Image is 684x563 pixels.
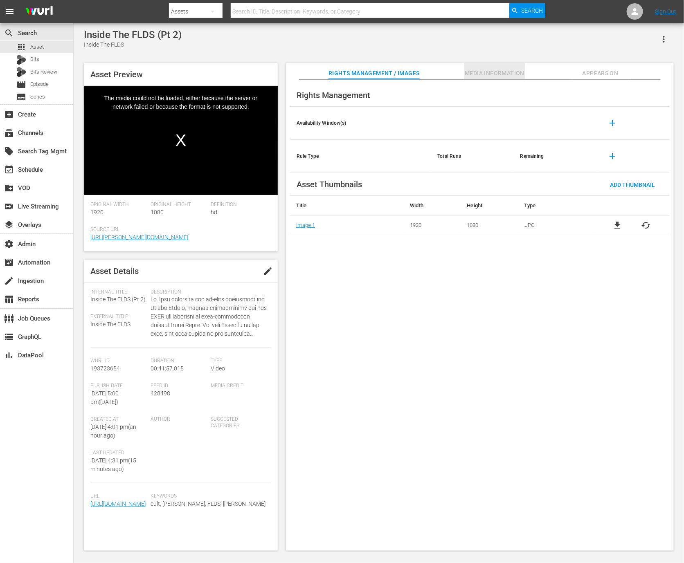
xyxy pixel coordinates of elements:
th: Height [461,196,518,215]
span: Overlays [4,220,14,230]
span: Internal Title: [90,289,146,296]
span: Series [16,92,26,102]
span: Asset [16,42,26,52]
a: file_download [612,220,622,230]
span: Original Width [90,202,146,208]
button: add [603,113,623,133]
span: Type [211,358,267,364]
span: Asset Preview [90,70,143,79]
a: [URL][PERSON_NAME][DOMAIN_NAME] [90,234,188,240]
span: Feed ID [151,383,207,389]
span: Bits Review [30,68,57,76]
span: Keywords [151,493,267,500]
span: Bits [30,55,39,63]
td: 1080 [461,215,518,235]
span: Rights Management / Images [328,68,419,79]
span: Asset Thumbnails [297,179,362,189]
span: Live Streaming [4,202,14,211]
span: edit [263,266,273,276]
span: Admin [4,239,14,249]
span: cult, [PERSON_NAME], FLDS, [PERSON_NAME] [151,500,267,508]
span: Url [90,493,146,500]
th: Rule Type [290,140,431,173]
div: Inside The FLDS [84,40,182,49]
td: .JPG [518,215,594,235]
button: Search [509,3,545,18]
span: External Title: [90,314,146,320]
th: Title [290,196,404,215]
div: Inside The FLDS (Pt 2) [84,29,182,40]
span: Author [151,416,207,423]
span: 1920 [90,209,103,215]
span: Asset [30,43,44,51]
div: Bits [16,55,26,65]
button: cached [641,220,651,230]
span: Publish Date [90,383,146,389]
button: edit [258,261,278,281]
span: Created At [90,416,146,423]
span: Create [4,110,14,119]
span: Source Url [90,227,267,233]
span: Search Tag Mgmt [4,146,14,156]
span: 428498 [151,390,170,397]
span: hd [211,209,218,215]
span: Rights Management [297,90,370,100]
span: 00:41:57.015 [151,365,184,372]
span: Search [521,3,543,18]
span: menu [5,7,15,16]
button: Add Thumbnail [603,177,661,192]
span: add [608,118,618,128]
td: 1920 [404,215,461,235]
span: Original Height [151,202,207,208]
span: DataPool [4,350,14,360]
a: Sign Out [655,8,676,15]
span: [DATE] 5:00 pm ( [DATE] ) [90,390,119,405]
span: Duration [151,358,207,364]
span: Suggested Categories [211,416,267,429]
span: VOD [4,183,14,193]
span: [DATE] 4:01 pm ( an hour ago ) [90,424,136,439]
span: [DATE] 4:31 pm ( 15 minutes ago ) [90,457,136,472]
span: Media Credit [211,383,267,389]
span: Ingestion [4,276,14,286]
span: Appears On [570,68,631,79]
span: Search [4,28,14,38]
div: Video Player [84,86,278,195]
span: Definition [211,202,267,208]
th: Remaining [514,140,596,173]
span: Wurl Id [90,358,146,364]
span: Episode [16,80,26,90]
span: Episode [30,80,49,88]
span: GraphQL [4,332,14,342]
span: Channels [4,128,14,138]
th: Availability Window(s) [290,107,431,140]
span: Job Queues [4,314,14,323]
span: Media Information [464,68,525,79]
span: Video [211,365,225,372]
span: Lo. Ipsu dolorsita con ad-elits doeiusmodt inci Utlabo Etdolo, magnaa enimadminimv qui nos EXER u... [151,295,267,338]
th: Total Runs [431,140,514,173]
span: Schedule [4,165,14,175]
span: Inside The FLDS (Pt 2) [90,296,146,303]
button: add [603,146,623,166]
th: Type [518,196,594,215]
img: ans4CAIJ8jUAAAAAAAAAAAAAAAAAAAAAAAAgQb4GAAAAAAAAAAAAAAAAAAAAAAAAJMjXAAAAAAAAAAAAAAAAAAAAAAAAgAT5G... [20,2,59,21]
span: 1080 [151,209,164,215]
a: Image 1 [296,222,315,228]
a: [URL][DOMAIN_NAME] [90,500,146,507]
span: Inside The FLDS [90,321,130,327]
span: Last Updated [90,450,146,456]
span: Series [30,93,45,101]
div: Bits Review [16,67,26,77]
span: 193723654 [90,365,120,372]
span: Automation [4,258,14,267]
span: add [608,151,618,161]
span: Description: [151,289,267,296]
span: Reports [4,294,14,304]
span: Add Thumbnail [603,182,661,188]
th: Width [404,196,461,215]
span: Asset Details [90,266,139,276]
